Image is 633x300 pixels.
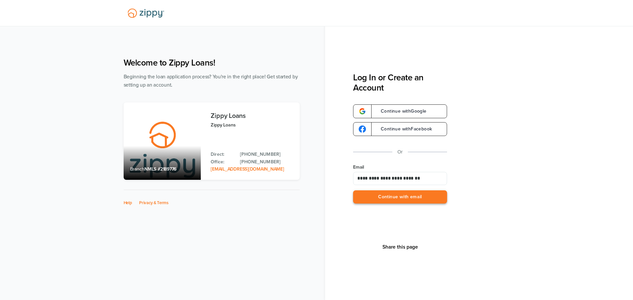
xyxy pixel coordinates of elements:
a: Help [124,200,132,205]
p: Zippy Loans [211,121,293,129]
h1: Welcome to Zippy Loans! [124,58,300,68]
button: Share This Page [380,244,420,250]
label: Email [353,164,447,171]
a: Email Address: zippyguide@zippymh.com [211,166,284,172]
a: Office Phone: 512-975-2947 [240,158,293,166]
p: Office: [211,158,233,166]
h3: Zippy Loans [211,112,293,120]
img: google-logo [359,108,366,115]
img: google-logo [359,125,366,133]
input: Email Address [353,172,447,185]
span: Branch [130,166,145,172]
a: Direct Phone: 512-975-2947 [240,151,293,158]
span: Continue with Facebook [374,127,432,131]
a: google-logoContinue withGoogle [353,104,447,118]
p: Direct: [211,151,233,158]
a: Privacy & Terms [139,200,168,205]
span: Beginning the loan application process? You're in the right place! Get started by setting up an a... [124,74,298,88]
h3: Log In or Create an Account [353,72,447,93]
button: Continue with email [353,190,447,204]
a: google-logoContinue withFacebook [353,122,447,136]
span: NMLS #2189776 [144,166,176,172]
span: Continue with Google [374,109,427,114]
img: Lender Logo [124,6,168,21]
p: Or [398,148,403,156]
